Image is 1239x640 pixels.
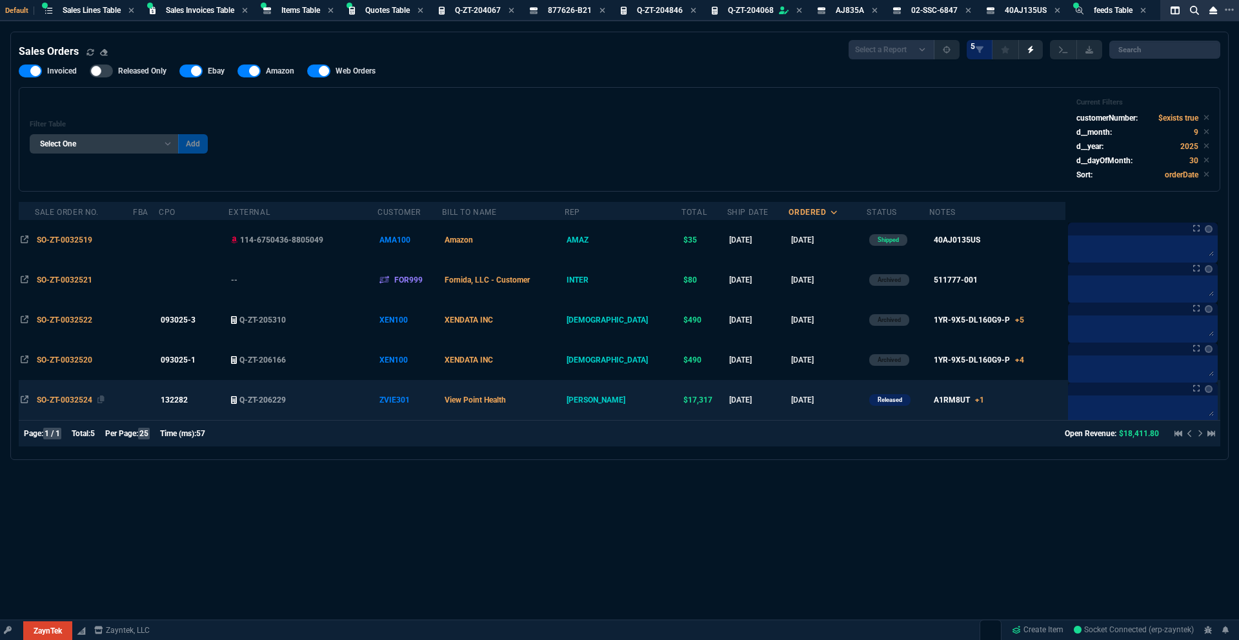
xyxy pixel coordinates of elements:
[445,355,493,365] span: XENDATA INC
[328,6,334,16] nx-icon: Close Tab
[5,6,34,15] span: Default
[690,6,696,16] nx-icon: Close Tab
[911,6,958,15] span: 02-SSC-6847
[21,395,28,405] nx-icon: Open In Opposite Panel
[35,207,98,217] div: Sale Order No.
[378,260,442,300] td: FOR999
[789,380,867,420] td: [DATE]
[47,66,77,76] span: Invoiced
[378,220,442,260] td: AMA100
[138,428,150,439] span: 25
[161,394,227,406] nx-fornida-value: 132282
[1015,315,1024,325] span: +5
[365,6,410,15] span: Quotes Table
[599,6,605,16] nx-icon: Close Tab
[878,275,901,285] p: Archived
[934,314,1024,326] div: 1YR-9X5-DL160G9-P+5
[442,207,496,217] div: Bill To Name
[21,355,28,365] nx-icon: Open In Opposite Panel
[1074,625,1194,636] a: 8VAS9PBx_AHec9wKAADL
[681,260,727,300] td: $80
[929,207,956,217] div: Notes
[445,235,473,245] span: Amazon
[1074,626,1194,635] span: Socket Connected (erp-zayntek)
[161,395,188,405] span: 132282
[548,6,592,15] span: 877626-B21
[727,340,789,380] td: [DATE]
[789,207,826,217] div: ordered
[796,6,802,16] nx-icon: Close Tab
[637,6,683,15] span: Q-ZT-204846
[378,207,421,217] div: Customer
[43,428,61,439] span: 1 / 1
[727,380,789,420] td: [DATE]
[37,395,92,405] span: SO-ZT-0032524
[1076,169,1093,181] p: Sort:
[1165,3,1185,18] nx-icon: Split Panels
[727,220,789,260] td: [DATE]
[105,429,138,438] span: Per Page:
[266,66,294,76] span: Amazon
[72,429,90,438] span: Total:
[565,260,681,300] td: INTER
[1225,4,1234,16] nx-icon: Open New Tab
[63,6,121,15] span: Sales Lines Table
[1076,141,1103,152] p: d__year:
[1094,6,1133,15] span: feeds Table
[455,6,501,15] span: Q-ZT-204067
[1119,429,1159,438] span: $18,411.80
[418,6,423,16] nx-icon: Close Tab
[934,274,978,286] div: 511777-001
[1015,355,1024,365] span: +4
[166,6,234,15] span: Sales Invoices Table
[378,380,442,420] td: ZVIE301
[228,207,270,217] div: External
[878,395,902,405] p: Released
[565,380,681,420] td: [PERSON_NAME]
[378,300,442,340] td: XEN100
[239,355,286,365] span: Q-ZT-206166
[1165,170,1198,179] code: orderDate
[1180,142,1198,151] code: 2025
[240,235,323,245] span: 114-6750436-8805049
[21,275,28,285] nx-icon: Open In Opposite Panel
[1189,156,1198,165] code: 30
[1005,6,1047,15] span: 40AJ135US
[867,207,897,217] div: Status
[681,340,727,380] td: $490
[1204,3,1222,18] nx-icon: Close Workbench
[90,625,154,636] a: msbcCompanyName
[509,6,514,16] nx-icon: Close Tab
[681,300,727,340] td: $490
[128,6,134,16] nx-icon: Close Tab
[90,429,95,438] span: 5
[1194,128,1198,137] code: 9
[872,6,878,16] nx-icon: Close Tab
[1076,98,1209,107] h6: Current Filters
[878,355,901,365] p: Archived
[878,315,901,325] p: Archived
[1140,6,1146,16] nx-icon: Close Tab
[934,394,984,406] div: A1RM8UT+1
[565,207,580,217] div: Rep
[19,44,79,59] h4: Sales Orders
[789,300,867,340] td: [DATE]
[1076,112,1138,124] p: customerNumber:
[133,207,148,217] div: FBA
[681,207,707,217] div: Total
[239,395,286,405] span: Q-ZT-206229
[239,315,286,325] span: Q-ZT-205310
[789,260,867,300] td: [DATE]
[727,300,789,340] td: [DATE]
[445,275,530,285] span: Fornida, LLC - Customer
[24,429,43,438] span: Page:
[37,355,92,365] span: SO-ZT-0032520
[789,340,867,380] td: [DATE]
[934,354,1024,366] div: 1YR-9X5-DL160G9-P+4
[1054,6,1060,16] nx-icon: Close Tab
[196,429,205,438] span: 57
[1076,126,1112,138] p: d__month:
[37,235,92,245] span: SO-ZT-0032519
[30,120,208,129] h6: Filter Table
[161,314,227,326] nx-fornida-value: 093025-3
